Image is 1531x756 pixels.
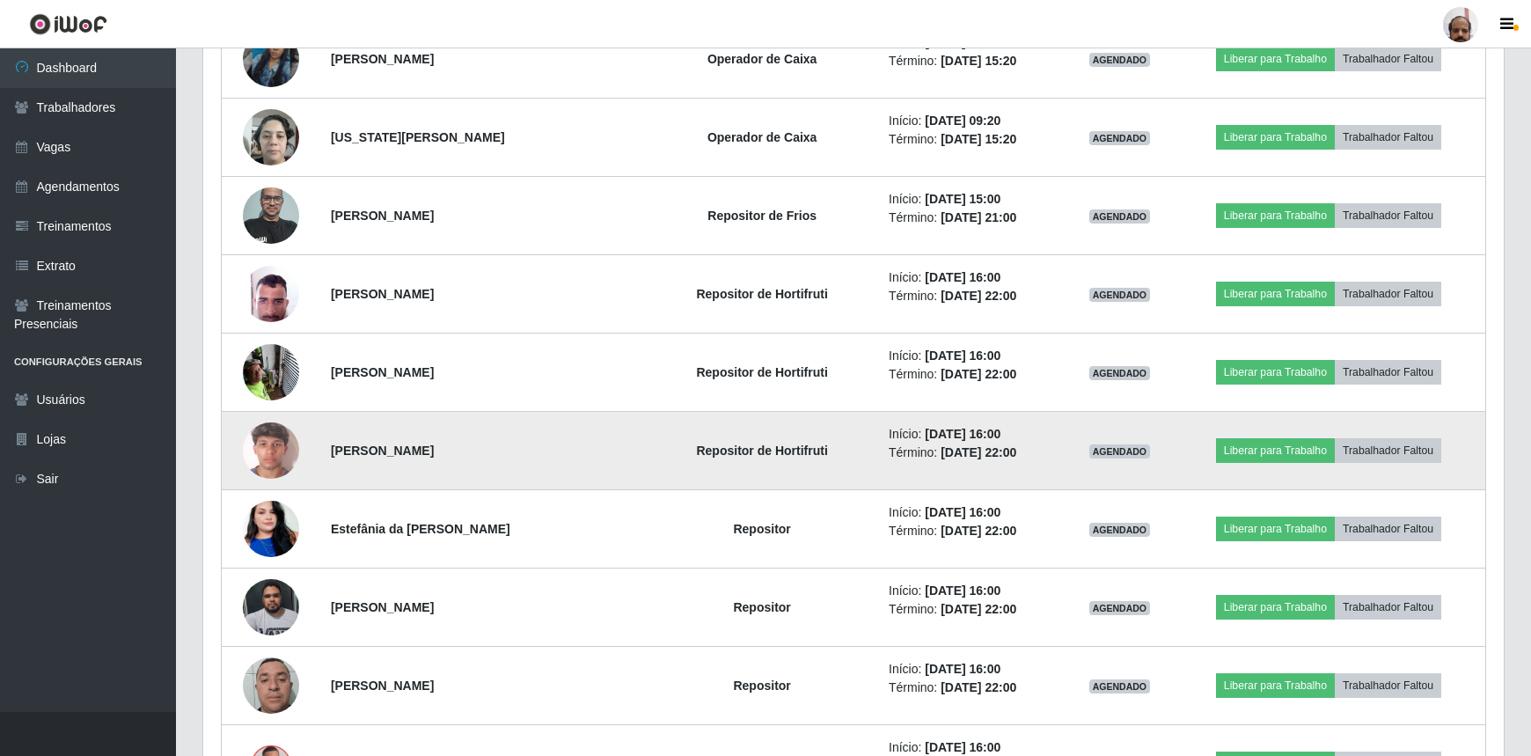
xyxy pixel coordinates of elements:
button: Trabalhador Faltou [1335,595,1441,620]
li: Início: [889,268,1057,287]
time: [DATE] 16:00 [925,427,1000,441]
li: Início: [889,660,1057,679]
img: 1748279738294.jpeg [243,334,299,409]
time: [DATE] 09:20 [925,114,1000,128]
li: Início: [889,112,1057,130]
time: [DATE] 22:00 [941,289,1016,303]
time: [DATE] 22:00 [941,680,1016,694]
strong: Repositor de Frios [707,209,817,223]
time: [DATE] 16:00 [925,662,1000,676]
strong: [PERSON_NAME] [331,52,434,66]
button: Liberar para Trabalho [1216,673,1335,698]
button: Liberar para Trabalho [1216,47,1335,71]
li: Início: [889,582,1057,600]
strong: Operador de Caixa [707,130,817,144]
li: Término: [889,130,1057,149]
img: 1754259184125.jpeg [243,99,299,174]
li: Término: [889,209,1057,227]
button: Liberar para Trabalho [1216,125,1335,150]
strong: Estefânia da [PERSON_NAME] [331,522,510,536]
button: Trabalhador Faltou [1335,282,1441,306]
button: Trabalhador Faltou [1335,673,1441,698]
strong: Repositor [733,522,790,536]
img: 1758025525824.jpeg [243,400,299,501]
strong: Repositor [733,600,790,614]
button: Trabalhador Faltou [1335,125,1441,150]
time: [DATE] 15:00 [925,192,1000,206]
time: [DATE] 16:00 [925,349,1000,363]
span: AGENDADO [1089,53,1151,67]
button: Trabalhador Faltou [1335,203,1441,228]
strong: Operador de Caixa [707,52,817,66]
li: Início: [889,503,1057,522]
strong: [PERSON_NAME] [331,679,434,693]
img: 1715018404753.jpeg [243,256,299,331]
img: 1724708797477.jpeg [243,648,299,723]
time: [DATE] 22:00 [941,602,1016,616]
li: Término: [889,365,1057,384]
strong: [US_STATE][PERSON_NAME] [331,130,505,144]
time: [DATE] 16:00 [925,584,1000,598]
button: Liberar para Trabalho [1216,438,1335,463]
li: Término: [889,52,1057,70]
button: Liberar para Trabalho [1216,282,1335,306]
time: [DATE] 16:00 [925,740,1000,754]
li: Término: [889,600,1057,619]
li: Início: [889,425,1057,444]
time: [DATE] 22:00 [941,445,1016,459]
strong: [PERSON_NAME] [331,287,434,301]
strong: [PERSON_NAME] [331,209,434,223]
span: AGENDADO [1089,601,1151,615]
li: Término: [889,679,1057,697]
time: [DATE] 16:00 [925,270,1000,284]
span: AGENDADO [1089,366,1151,380]
button: Liberar para Trabalho [1216,595,1335,620]
span: AGENDADO [1089,288,1151,302]
li: Início: [889,190,1057,209]
strong: Repositor de Hortifruti [696,365,827,379]
button: Trabalhador Faltou [1335,47,1441,71]
span: AGENDADO [1089,131,1151,145]
img: 1705535567021.jpeg [243,479,299,579]
img: 1655148070426.jpeg [243,178,299,253]
img: 1718553093069.jpeg [243,569,299,644]
time: [DATE] 15:20 [941,132,1016,146]
strong: Repositor de Hortifruti [696,287,827,301]
span: AGENDADO [1089,679,1151,694]
img: CoreUI Logo [29,13,107,35]
button: Trabalhador Faltou [1335,438,1441,463]
strong: [PERSON_NAME] [331,600,434,614]
button: Liberar para Trabalho [1216,360,1335,385]
time: [DATE] 16:00 [925,505,1000,519]
strong: Repositor de Hortifruti [696,444,827,458]
time: [DATE] 15:20 [941,54,1016,68]
button: Liberar para Trabalho [1216,203,1335,228]
time: [DATE] 22:00 [941,524,1016,538]
li: Início: [889,347,1057,365]
button: Liberar para Trabalho [1216,517,1335,541]
span: AGENDADO [1089,444,1151,459]
span: AGENDADO [1089,523,1151,537]
li: Término: [889,444,1057,462]
button: Trabalhador Faltou [1335,517,1441,541]
button: Trabalhador Faltou [1335,360,1441,385]
strong: [PERSON_NAME] [331,444,434,458]
time: [DATE] 22:00 [941,367,1016,381]
li: Término: [889,522,1057,540]
li: Término: [889,287,1057,305]
strong: Repositor [733,679,790,693]
strong: [PERSON_NAME] [331,365,434,379]
span: AGENDADO [1089,209,1151,224]
img: 1748993831406.jpeg [243,9,299,109]
time: [DATE] 21:00 [941,210,1016,224]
